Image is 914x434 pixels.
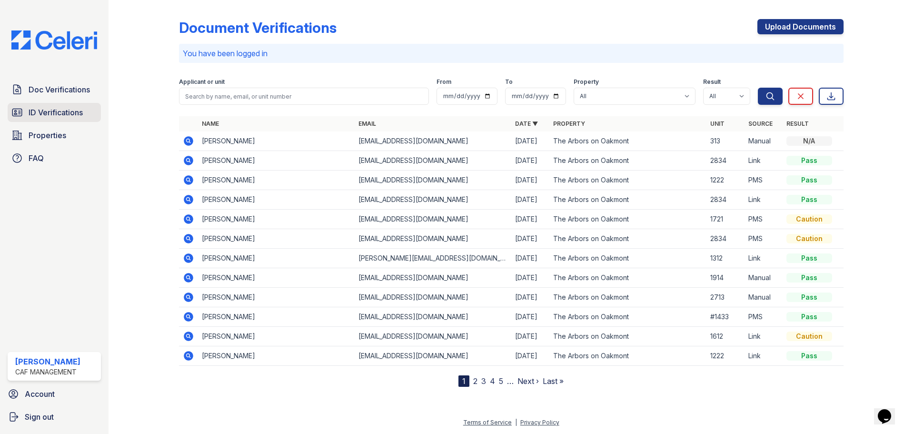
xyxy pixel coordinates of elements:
[355,249,511,268] td: [PERSON_NAME][EMAIL_ADDRESS][DOMAIN_NAME]
[745,210,783,229] td: PMS
[198,190,355,210] td: [PERSON_NAME]
[745,268,783,288] td: Manual
[511,288,549,307] td: [DATE]
[786,351,832,361] div: Pass
[706,307,745,327] td: #1433
[29,152,44,164] span: FAQ
[515,419,517,426] div: |
[355,229,511,249] td: [EMAIL_ADDRESS][DOMAIN_NAME]
[511,268,549,288] td: [DATE]
[355,131,511,151] td: [EMAIL_ADDRESS][DOMAIN_NAME]
[355,327,511,346] td: [EMAIL_ADDRESS][DOMAIN_NAME]
[706,268,745,288] td: 1914
[786,253,832,263] div: Pass
[29,107,83,118] span: ID Verifications
[183,48,840,59] p: You have been logged in
[549,151,706,171] td: The Arbors on Oakmont
[786,332,832,341] div: Caution
[549,171,706,190] td: The Arbors on Oakmont
[786,175,832,185] div: Pass
[198,288,355,307] td: [PERSON_NAME]
[706,210,745,229] td: 1721
[745,171,783,190] td: PMS
[15,356,80,367] div: [PERSON_NAME]
[549,346,706,366] td: The Arbors on Oakmont
[29,130,66,141] span: Properties
[202,120,219,127] a: Name
[511,346,549,366] td: [DATE]
[458,375,469,387] div: 1
[549,288,706,307] td: The Arbors on Oakmont
[786,293,832,302] div: Pass
[490,376,495,386] a: 4
[473,376,477,386] a: 2
[511,190,549,210] td: [DATE]
[543,376,564,386] a: Last »
[511,131,549,151] td: [DATE]
[706,229,745,249] td: 2834
[757,19,844,34] a: Upload Documents
[198,327,355,346] td: [PERSON_NAME]
[549,190,706,210] td: The Arbors on Oakmont
[4,30,105,50] img: CE_Logo_Blue-a8612792a0a2168367f1c8372b55b34899dd931a85d93a1a3d3e32e68fde9ad4.png
[745,190,783,210] td: Link
[481,376,486,386] a: 3
[198,268,355,288] td: [PERSON_NAME]
[29,84,90,95] span: Doc Verifications
[549,327,706,346] td: The Arbors on Oakmont
[499,376,503,386] a: 5
[355,151,511,171] td: [EMAIL_ADDRESS][DOMAIN_NAME]
[8,80,101,99] a: Doc Verifications
[511,307,549,327] td: [DATE]
[745,307,783,327] td: PMS
[706,190,745,210] td: 2834
[549,268,706,288] td: The Arbors on Oakmont
[355,288,511,307] td: [EMAIL_ADDRESS][DOMAIN_NAME]
[511,327,549,346] td: [DATE]
[786,234,832,243] div: Caution
[786,312,832,322] div: Pass
[549,131,706,151] td: The Arbors on Oakmont
[786,273,832,283] div: Pass
[574,78,599,86] label: Property
[786,214,832,224] div: Caution
[355,210,511,229] td: [EMAIL_ADDRESS][DOMAIN_NAME]
[198,307,355,327] td: [PERSON_NAME]
[745,346,783,366] td: Link
[179,78,225,86] label: Applicant or unit
[706,131,745,151] td: 313
[549,229,706,249] td: The Arbors on Oakmont
[505,78,513,86] label: To
[745,288,783,307] td: Manual
[786,136,832,146] div: N/A
[511,229,549,249] td: [DATE]
[549,210,706,229] td: The Arbors on Oakmont
[198,346,355,366] td: [PERSON_NAME]
[179,19,337,36] div: Document Verifications
[710,120,725,127] a: Unit
[745,131,783,151] td: Manual
[4,384,105,404] a: Account
[198,210,355,229] td: [PERSON_NAME]
[549,307,706,327] td: The Arbors on Oakmont
[25,411,54,423] span: Sign out
[549,249,706,268] td: The Arbors on Oakmont
[745,249,783,268] td: Link
[198,151,355,171] td: [PERSON_NAME]
[706,288,745,307] td: 2713
[745,151,783,171] td: Link
[786,120,809,127] a: Result
[507,375,514,387] span: …
[706,327,745,346] td: 1612
[511,210,549,229] td: [DATE]
[8,149,101,168] a: FAQ
[706,249,745,268] td: 1312
[511,249,549,268] td: [DATE]
[179,88,429,105] input: Search by name, email, or unit number
[4,407,105,426] a: Sign out
[355,307,511,327] td: [EMAIL_ADDRESS][DOMAIN_NAME]
[8,126,101,145] a: Properties
[874,396,904,424] iframe: chat widget
[198,131,355,151] td: [PERSON_NAME]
